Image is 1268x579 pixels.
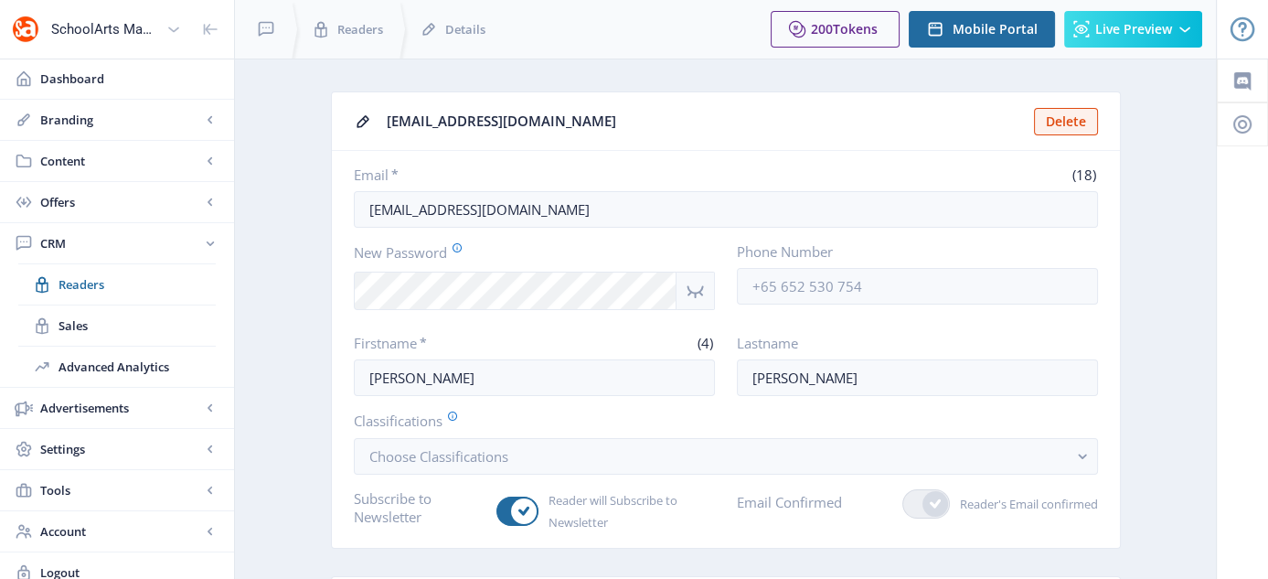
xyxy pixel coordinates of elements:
[51,9,159,49] div: SchoolArts Magazine
[737,334,1083,352] label: Lastname
[40,152,201,170] span: Content
[737,268,1098,305] input: +65 652 530 754
[59,275,216,294] span: Readers
[1034,108,1098,135] button: Delete
[1064,11,1202,48] button: Live Preview
[18,264,216,305] a: Readers
[40,193,201,211] span: Offers
[40,481,201,499] span: Tools
[354,166,719,184] label: Email
[18,306,216,346] a: Sales
[950,493,1098,515] span: Reader's Email confirmed
[909,11,1055,48] button: Mobile Portal
[445,20,485,38] span: Details
[59,316,216,335] span: Sales
[59,358,216,376] span: Advanced Analytics
[771,11,900,48] button: 200Tokens
[833,20,878,38] span: Tokens
[11,15,40,44] img: properties.app_icon.png
[40,399,201,417] span: Advertisements
[1070,166,1098,184] span: (18)
[1095,22,1172,37] span: Live Preview
[695,334,715,352] span: (4)
[337,20,383,38] span: Readers
[40,70,219,88] span: Dashboard
[354,438,1098,475] button: Choose Classifications
[354,411,1083,431] label: Classifications
[18,347,216,387] a: Advanced Analytics
[737,242,1083,261] label: Phone Number
[354,242,700,263] label: New Password
[677,272,715,310] nb-icon: Show password
[40,234,201,252] span: CRM
[737,489,842,515] label: Email Confirmed
[40,111,201,129] span: Branding
[953,22,1038,37] span: Mobile Portal
[737,359,1098,396] input: Enter reader’s lastname
[387,107,1023,135] div: [EMAIL_ADDRESS][DOMAIN_NAME]
[354,359,715,396] input: Enter reader’s firstname
[538,489,715,533] span: Reader will Subscribe to Newsletter
[40,522,201,541] span: Account
[369,447,508,466] span: Choose Classifications
[40,440,201,458] span: Settings
[354,489,483,526] label: Subscribe to Newsletter
[354,191,1098,228] input: Enter reader’s email
[354,334,527,352] label: Firstname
